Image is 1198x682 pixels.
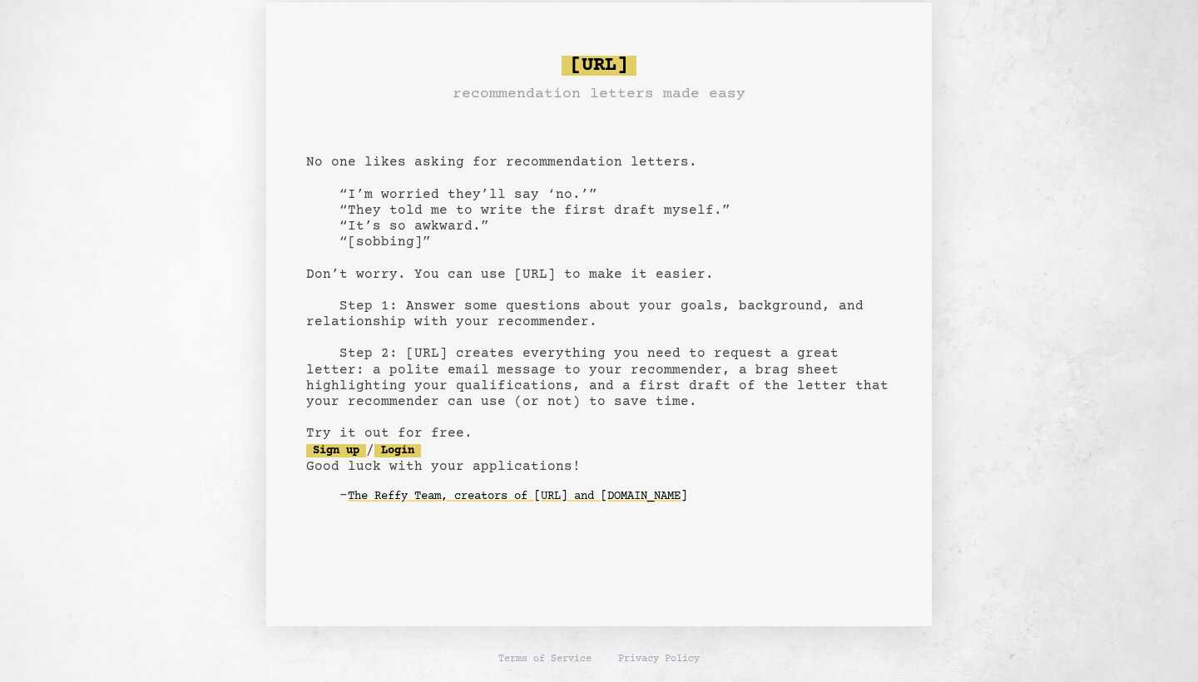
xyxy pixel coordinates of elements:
a: Login [374,444,421,457]
pre: No one likes asking for recommendation letters. “I’m worried they’ll say ‘no.’” “They told me to ... [306,49,892,536]
h3: recommendation letters made easy [453,82,745,106]
a: Privacy Policy [618,653,700,666]
div: - [339,488,892,505]
a: Sign up [306,444,366,457]
a: The Reffy Team, creators of [URL] and [DOMAIN_NAME] [348,483,687,510]
span: [URL] [562,56,636,76]
a: Terms of Service [498,653,592,666]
